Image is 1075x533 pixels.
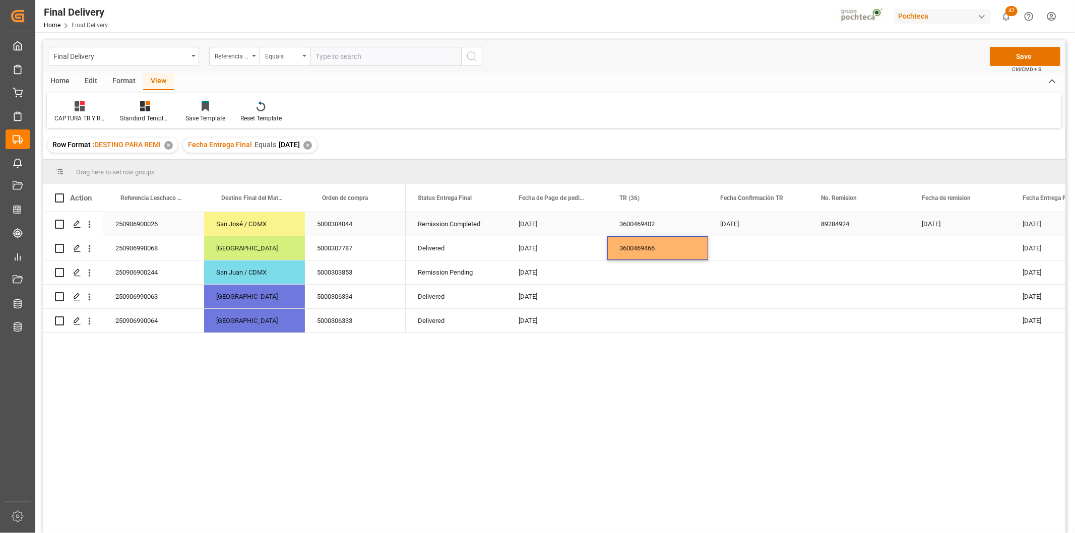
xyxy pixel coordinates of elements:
span: [DATE] [279,141,300,149]
div: [DATE] [507,212,607,236]
div: Equals [265,49,299,61]
button: open menu [260,47,310,66]
div: Press SPACE to select this row. [43,260,406,285]
div: 250906900026 [103,212,204,236]
span: Status Entrega Final [418,194,472,202]
div: 5000306333 [305,309,406,332]
span: TR (36) [619,194,640,202]
div: CAPTURA TR Y RETRASO CON ENTREGA Y SUCURSAL [54,114,105,123]
div: Remission Pending [406,260,507,284]
div: Delivered [406,236,507,260]
button: search button [461,47,482,66]
div: San Juan / CDMX [204,260,305,284]
div: [DATE] [507,309,607,332]
button: Save [990,47,1060,66]
div: Delivered [406,309,507,332]
div: Action [70,193,92,203]
div: [DATE] [507,236,607,260]
div: ✕ [303,141,312,150]
span: 37 [1005,6,1018,16]
div: Referencia Leschaco (Impo) [215,49,249,61]
span: Drag here to set row groups [76,168,155,176]
div: Press SPACE to select this row. [43,236,406,260]
div: Final Delivery [53,49,188,62]
span: Fecha de remision [922,194,971,202]
div: 5000304044 [305,212,406,236]
div: [GEOGRAPHIC_DATA] [204,285,305,308]
button: Pochteca [894,7,995,26]
div: Home [43,73,77,90]
span: Fecha Entrega Final [188,141,252,149]
div: [DATE] [507,285,607,308]
div: Edit [77,73,105,90]
img: pochtecaImg.jpg_1689854062.jpg [838,8,888,25]
span: Fecha Confirmación TR [720,194,783,202]
span: Ctrl/CMD + S [1012,65,1041,73]
div: Press SPACE to select this row. [43,309,406,333]
button: Help Center [1018,5,1040,28]
span: Orden de compra [322,194,368,202]
span: Fecha de Pago de pedimento [519,194,586,202]
div: [GEOGRAPHIC_DATA] [204,236,305,260]
div: 250906990064 [103,309,204,332]
div: Remission Completed [406,212,507,236]
div: Press SPACE to select this row. [43,212,406,236]
div: 5000306334 [305,285,406,308]
div: 3600469466 [607,236,708,260]
span: Row Format : [52,141,94,149]
div: 89284924 [809,212,910,236]
a: Home [44,22,60,29]
div: Standard Templates [120,114,170,123]
div: [DATE] [507,260,607,284]
div: ✕ [164,141,173,150]
span: Destino Final del Material [221,194,284,202]
div: Save Template [185,114,225,123]
button: open menu [209,47,260,66]
div: Format [105,73,143,90]
div: Reset Template [240,114,282,123]
div: 3600469402 [607,212,708,236]
span: Equals [255,141,276,149]
div: Press SPACE to select this row. [43,285,406,309]
div: 250906900244 [103,260,204,284]
button: show 37 new notifications [995,5,1018,28]
div: Pochteca [894,9,991,24]
div: San José / CDMX [204,212,305,236]
div: [DATE] [910,212,1010,236]
div: Delivered [406,285,507,308]
div: Final Delivery [44,5,108,20]
div: [DATE] [708,212,809,236]
div: 250906990063 [103,285,204,308]
input: Type to search [310,47,461,66]
span: No. Remision [821,194,857,202]
button: open menu [48,47,199,66]
div: 5000303853 [305,260,406,284]
div: 5000307787 [305,236,406,260]
div: View [143,73,174,90]
span: Referencia Leschaco (Impo) [120,194,183,202]
span: DESTINO PARA REMI [94,141,161,149]
div: [GEOGRAPHIC_DATA] [204,309,305,332]
div: 250906990068 [103,236,204,260]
